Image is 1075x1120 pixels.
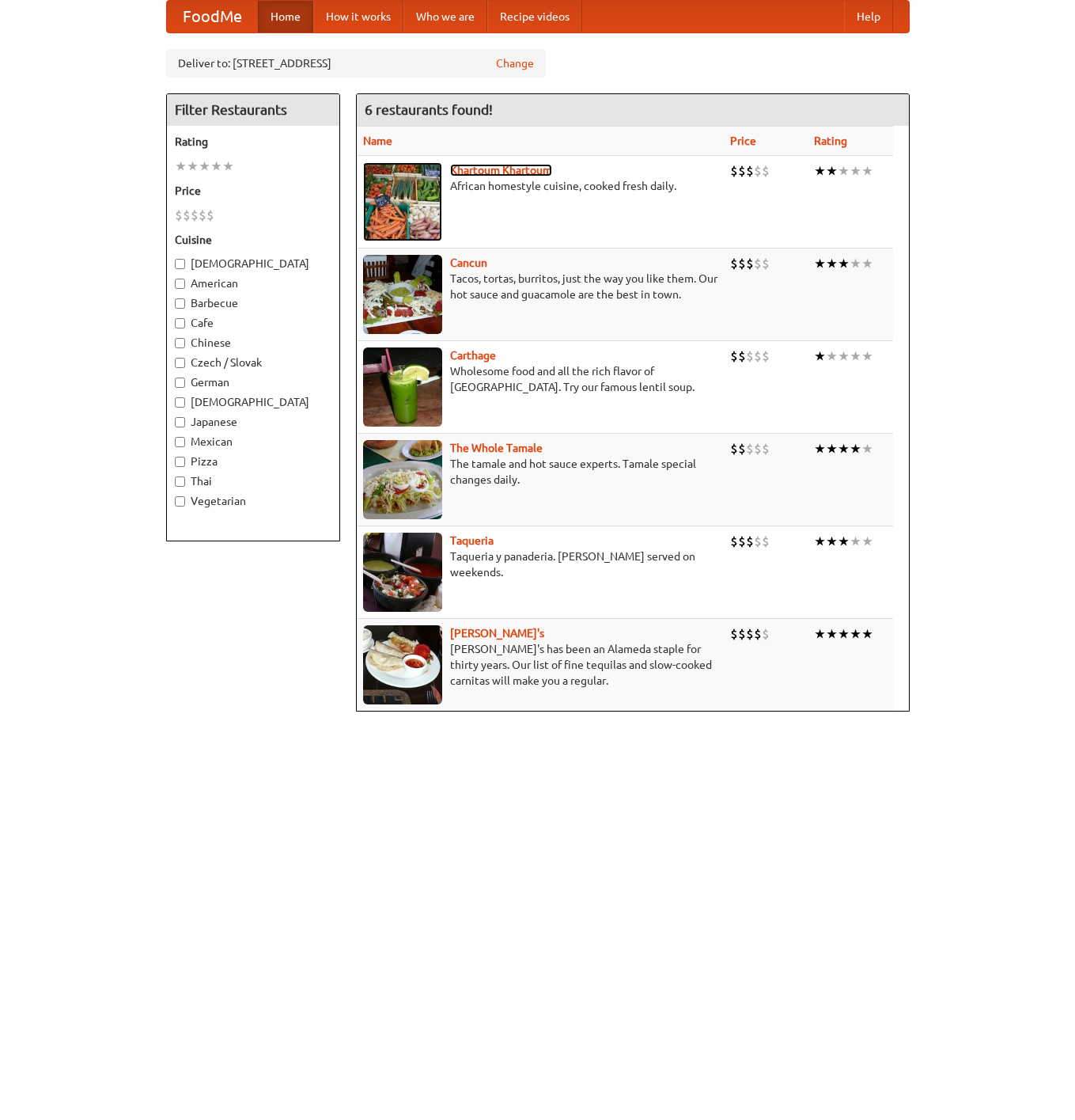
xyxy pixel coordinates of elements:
[175,417,185,427] input: Japanese
[814,162,826,180] li: ★
[838,440,850,457] li: ★
[861,255,873,272] li: ★
[838,625,850,643] li: ★
[814,255,826,272] li: ★
[838,255,850,272] li: ★
[363,641,717,689] p: [PERSON_NAME]'s has been an Alameda staple for thirty years. Our list of fine tequilas and slow-c...
[861,533,873,550] li: ★
[363,363,717,395] p: Wholesome food and all the rich flavor of [GEOGRAPHIC_DATA]. Try our famous lentil soup.
[746,347,754,365] li: $
[754,347,762,365] li: $
[199,207,206,224] li: $
[762,347,770,365] li: $
[838,162,850,180] li: ★
[363,178,717,194] p: African homestyle cuisine, cooked fresh daily.
[363,533,442,612] img: taqueria.jpg
[738,162,746,180] li: $
[826,440,838,457] li: ★
[861,625,873,643] li: ★
[363,271,717,302] p: Tacos, tortas, burritos, just the way you like them. Our hot sauce and guacamole are the best in ...
[762,533,770,550] li: $
[850,255,861,272] li: ★
[313,1,403,32] a: How it works
[175,275,331,291] label: American
[175,374,331,390] label: German
[738,533,746,550] li: $
[487,1,582,32] a: Recipe videos
[175,493,331,509] label: Vegetarian
[814,440,826,457] li: ★
[762,440,770,457] li: $
[814,533,826,550] li: ★
[175,378,185,388] input: German
[762,625,770,643] li: $
[258,1,313,32] a: Home
[762,255,770,272] li: $
[175,259,185,269] input: [DEMOGRAPHIC_DATA]
[363,162,442,241] img: khartoum.jpg
[175,496,185,507] input: Vegetarian
[175,414,331,430] label: Japanese
[175,298,185,309] input: Barbecue
[730,255,738,272] li: $
[746,625,754,643] li: $
[175,394,331,410] label: [DEMOGRAPHIC_DATA]
[850,440,861,457] li: ★
[450,534,494,547] a: Taqueria
[187,158,199,175] li: ★
[175,183,331,199] h5: Price
[175,338,185,348] input: Chinese
[363,255,442,334] img: cancun.jpg
[175,295,331,311] label: Barbecue
[746,255,754,272] li: $
[175,358,185,368] input: Czech / Slovak
[738,440,746,457] li: $
[175,134,331,150] h5: Rating
[826,347,838,365] li: ★
[175,232,331,248] h5: Cuisine
[826,533,838,550] li: ★
[167,1,258,32] a: FoodMe
[730,135,756,147] a: Price
[826,625,838,643] li: ★
[838,533,850,550] li: ★
[167,94,339,126] h4: Filter Restaurants
[363,135,392,147] a: Name
[191,207,199,224] li: $
[175,158,187,175] li: ★
[403,1,487,32] a: Who we are
[850,533,861,550] li: ★
[850,625,861,643] li: ★
[754,440,762,457] li: $
[175,256,331,271] label: [DEMOGRAPHIC_DATA]
[175,207,183,224] li: $
[844,1,893,32] a: Help
[175,335,331,351] label: Chinese
[450,349,496,362] b: Carthage
[363,625,442,704] img: pedros.jpg
[175,397,185,408] input: [DEMOGRAPHIC_DATA]
[210,158,222,175] li: ★
[175,476,185,487] input: Thai
[175,434,331,450] label: Mexican
[814,347,826,365] li: ★
[199,158,210,175] li: ★
[754,162,762,180] li: $
[746,162,754,180] li: $
[175,315,331,331] label: Cafe
[814,135,847,147] a: Rating
[450,442,543,454] a: The Whole Tamale
[450,627,544,640] a: [PERSON_NAME]'s
[450,256,487,269] a: Cancun
[826,162,838,180] li: ★
[850,347,861,365] li: ★
[175,457,185,467] input: Pizza
[222,158,234,175] li: ★
[175,279,185,289] input: American
[363,456,717,488] p: The tamale and hot sauce experts. Tamale special changes daily.
[850,162,861,180] li: ★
